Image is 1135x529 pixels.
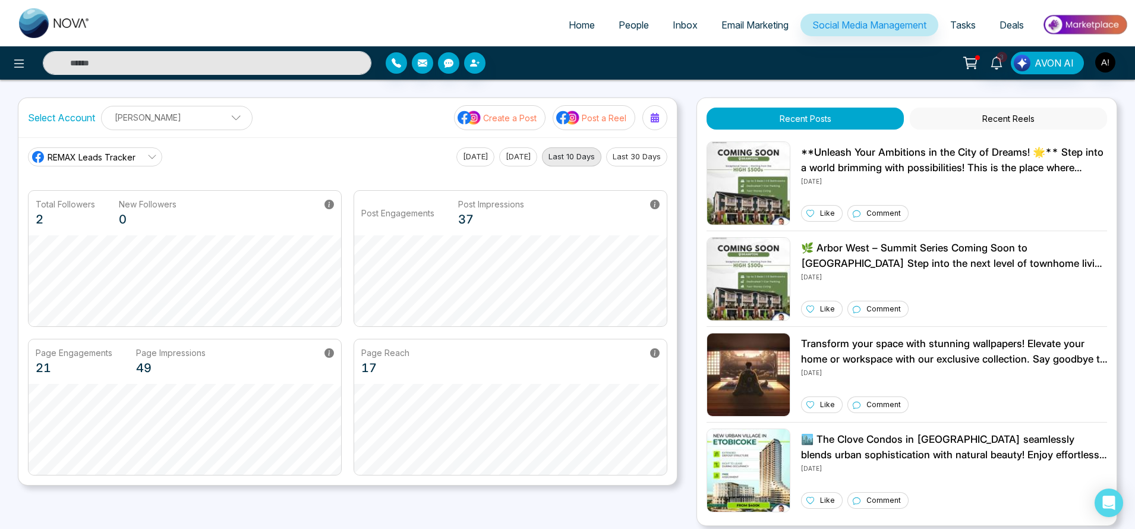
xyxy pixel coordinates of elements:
p: Page Reach [361,347,409,359]
span: 3 [997,52,1007,62]
img: social-media-icon [556,110,580,125]
p: 2 [36,210,95,228]
p: Post Engagements [361,207,434,219]
button: AVON AI [1011,52,1084,74]
a: Social Media Management [800,14,938,36]
p: Like [820,304,835,314]
button: Recent Reels [910,108,1107,130]
a: Deals [988,14,1036,36]
p: Comment [866,399,901,410]
p: Create a Post [483,112,537,124]
p: 17 [361,359,409,377]
button: [DATE] [456,147,494,166]
img: Lead Flow [1014,55,1030,71]
p: New Followers [119,198,176,210]
img: Unable to load img. [707,141,790,225]
button: Last 30 Days [606,147,667,166]
p: [DATE] [801,367,1107,377]
a: People [607,14,661,36]
p: [DATE] [801,175,1107,186]
p: 49 [136,359,206,377]
span: Deals [1000,19,1024,31]
span: REMAX Leads Tracker [48,151,135,163]
button: social-media-iconCreate a Post [454,105,546,130]
a: Home [557,14,607,36]
p: Page Engagements [36,347,112,359]
p: 🌿 Arbor West – Summit Series Coming Soon to [GEOGRAPHIC_DATA] Step into the next level of townhom... [801,241,1107,271]
p: [DATE] [801,462,1107,473]
span: Home [569,19,595,31]
button: Recent Posts [707,108,904,130]
span: Tasks [950,19,976,31]
p: Post Impressions [458,198,524,210]
img: Unable to load img. [707,333,790,417]
p: Page Impressions [136,347,206,359]
a: Inbox [661,14,710,36]
button: social-media-iconPost a Reel [553,105,635,130]
p: Comment [866,208,901,219]
p: Like [820,399,835,410]
img: Market-place.gif [1042,11,1128,38]
p: Comment [866,495,901,506]
span: People [619,19,649,31]
p: Like [820,208,835,219]
p: 🏙️ The Clove Condos in [GEOGRAPHIC_DATA] seamlessly blends urban sophistication with natural beau... [801,432,1107,462]
span: Email Marketing [721,19,789,31]
p: Like [820,495,835,506]
p: 21 [36,359,112,377]
img: Unable to load img. [707,237,790,321]
img: User Avatar [1095,52,1115,73]
span: Inbox [673,19,698,31]
p: [PERSON_NAME] [109,108,245,127]
p: Transform your space with stunning wallpapers! Elevate your home or workspace with our exclusive ... [801,336,1107,367]
img: Unable to load img. [707,429,790,512]
div: Open Intercom Messenger [1095,489,1123,517]
p: 37 [458,210,524,228]
p: [DATE] [801,271,1107,282]
a: 3 [982,52,1011,73]
span: AVON AI [1035,56,1074,70]
button: [DATE] [499,147,537,166]
label: Select Account [28,111,95,125]
p: Post a Reel [582,112,626,124]
button: Last 10 Days [542,147,601,166]
a: Email Marketing [710,14,800,36]
a: Tasks [938,14,988,36]
p: Total Followers [36,198,95,210]
img: Nova CRM Logo [19,8,90,38]
span: Social Media Management [812,19,926,31]
p: **Unleash Your Ambitions in the City of Dreams! 🌟** Step into a world brimming with possibilities... [801,145,1107,175]
p: 0 [119,210,176,228]
p: Comment [866,304,901,314]
img: social-media-icon [458,110,481,125]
